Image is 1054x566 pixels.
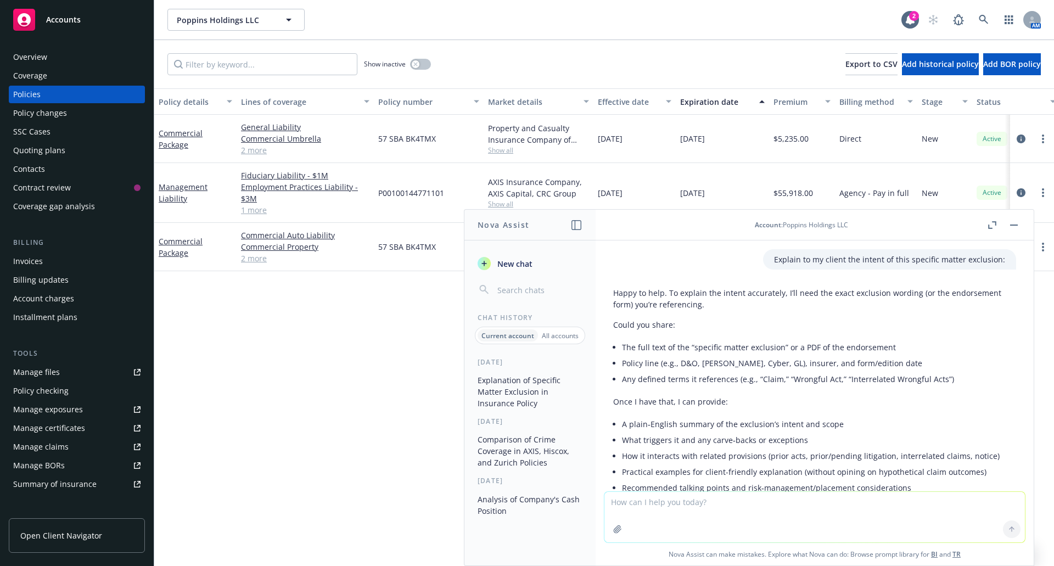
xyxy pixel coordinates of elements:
li: What triggers it and any carve‑backs or exceptions [622,432,1016,448]
div: Contacts [13,160,45,178]
a: Overview [9,48,145,66]
a: Switch app [998,9,1020,31]
button: Policy number [374,88,484,115]
div: AXIS Insurance Company, AXIS Capital, CRC Group [488,176,589,199]
button: Comparison of Crime Coverage in AXIS, Hiscox, and Zurich Policies [473,430,587,472]
a: BI [931,550,938,559]
button: Expiration date [676,88,769,115]
div: Quoting plans [13,142,65,159]
div: Invoices [13,253,43,270]
a: Report a Bug [948,9,969,31]
span: Export to CSV [845,59,898,69]
button: Add BOR policy [983,53,1041,75]
div: Effective date [598,96,659,108]
div: Chat History [464,313,596,322]
span: 57 SBA BK4TMX [378,133,436,144]
div: Lines of coverage [241,96,357,108]
button: Export to CSV [845,53,898,75]
a: TR [952,550,961,559]
span: Open Client Navigator [20,530,102,541]
div: Expiration date [680,96,753,108]
div: Premium [773,96,818,108]
div: Installment plans [13,309,77,326]
a: Coverage [9,67,145,85]
button: Market details [484,88,593,115]
button: Stage [917,88,972,115]
div: Stage [922,96,956,108]
a: Accounts [9,4,145,35]
a: Installment plans [9,309,145,326]
span: Nova Assist can make mistakes. Explore what Nova can do: Browse prompt library for and [600,543,1029,565]
div: Policy number [378,96,467,108]
div: SSC Cases [13,123,51,141]
a: Billing updates [9,271,145,289]
span: Show inactive [364,59,406,69]
a: Commercial Umbrella [241,133,369,144]
a: more [1036,132,1050,145]
a: Management Liability [159,182,208,204]
span: Accounts [46,15,81,24]
input: Search chats [495,282,582,298]
button: Poppins Holdings LLC [167,9,305,31]
div: Manage certificates [13,419,85,437]
div: Policy changes [13,104,67,122]
span: Direct [839,133,861,144]
li: A plain‑English summary of the exclusion’s intent and scope [622,416,1016,432]
div: Billing [9,237,145,248]
a: SSC Cases [9,123,145,141]
a: Coverage gap analysis [9,198,145,215]
div: Policies [13,86,41,103]
span: [DATE] [680,187,705,199]
a: Invoices [9,253,145,270]
a: Policies [9,86,145,103]
li: Practical examples for client-friendly explanation (without opining on hypothetical claim outcomes) [622,464,1016,480]
span: Show all [488,199,589,209]
div: Status [977,96,1044,108]
div: [DATE] [464,476,596,485]
a: Contacts [9,160,145,178]
a: Commercial Package [159,236,203,258]
a: Manage files [9,363,145,381]
div: 2 [909,11,919,21]
span: Manage exposures [9,401,145,418]
a: circleInformation [1014,186,1028,199]
li: Any defined terms it references (e.g., “Claim,” “Wrongful Act,” “Interrelated Wrongful Acts”) [622,371,1016,387]
a: Contract review [9,179,145,197]
span: $5,235.00 [773,133,809,144]
div: Market details [488,96,577,108]
a: circleInformation [1014,132,1028,145]
div: Billing updates [13,271,69,289]
a: General Liability [241,121,369,133]
a: 2 more [241,253,369,264]
span: Add historical policy [902,59,979,69]
div: Manage claims [13,438,69,456]
a: Account charges [9,290,145,307]
span: New [922,187,938,199]
button: Policy details [154,88,237,115]
a: Commercial Package [159,128,203,150]
a: Manage claims [9,438,145,456]
a: Quoting plans [9,142,145,159]
p: Once I have that, I can provide: [613,396,1016,407]
div: Billing method [839,96,901,108]
li: How it interacts with related provisions (prior acts, prior/pending litigation, interrelated clai... [622,448,1016,464]
span: Active [981,188,1003,198]
span: P00100144771101 [378,187,444,199]
span: $55,918.00 [773,187,813,199]
span: Active [981,134,1003,144]
div: [DATE] [464,417,596,426]
span: 57 SBA BK4TMX [378,241,436,253]
span: [DATE] [680,133,705,144]
a: Commercial Property [241,241,369,253]
div: Coverage [13,67,47,85]
button: Premium [769,88,835,115]
a: 1 more [241,204,369,216]
button: New chat [473,254,587,273]
a: Commercial Auto Liability [241,229,369,241]
button: Effective date [593,88,676,115]
button: Analysis of Company's Cash Position [473,490,587,520]
a: more [1036,186,1050,199]
div: Coverage gap analysis [13,198,95,215]
p: Happy to help. To explain the intent accurately, I’ll need the exact exclusion wording (or the en... [613,287,1016,310]
p: Could you share: [613,319,1016,330]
